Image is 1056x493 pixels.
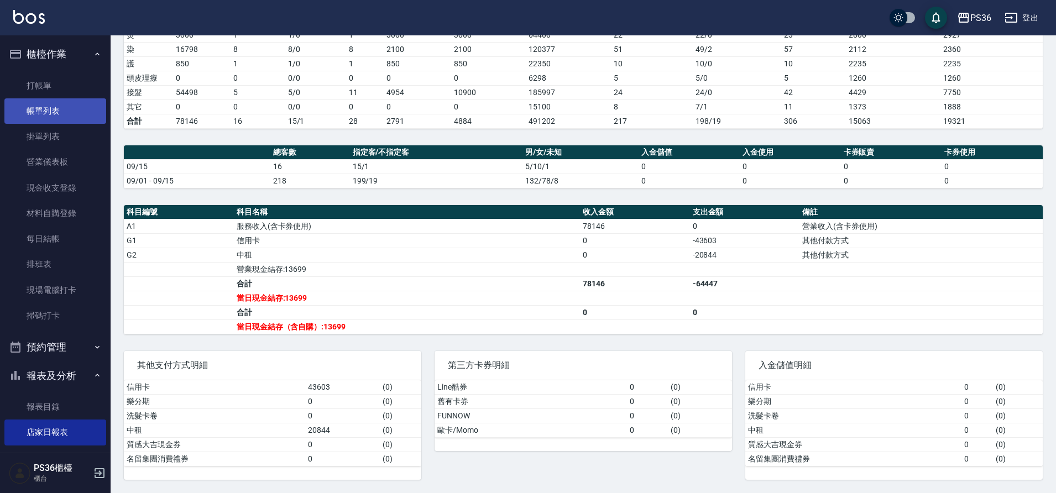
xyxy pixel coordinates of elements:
[384,71,451,85] td: 0
[611,85,693,99] td: 24
[693,56,781,71] td: 10 / 0
[124,99,173,114] td: 其它
[34,463,90,474] h5: PS36櫃檯
[380,437,421,452] td: ( 0 )
[173,71,231,85] td: 0
[970,11,991,25] div: PS36
[124,114,173,128] td: 合計
[580,305,690,319] td: 0
[627,394,668,408] td: 0
[690,276,800,291] td: -64447
[380,394,421,408] td: ( 0 )
[231,42,285,56] td: 8
[384,99,451,114] td: 0
[781,56,846,71] td: 10
[953,7,996,29] button: PS36
[34,474,90,484] p: 櫃台
[435,380,732,438] table: a dense table
[693,85,781,99] td: 24 / 0
[435,408,627,423] td: FUNNOW
[522,174,639,188] td: 132/78/8
[993,394,1043,408] td: ( 0 )
[384,85,451,99] td: 4954
[234,291,580,305] td: 當日現金結存:13699
[285,99,347,114] td: 0 / 0
[961,437,994,452] td: 0
[942,174,1043,188] td: 0
[781,114,846,128] td: 306
[781,85,846,99] td: 42
[611,42,693,56] td: 51
[451,99,526,114] td: 0
[173,56,231,71] td: 850
[451,56,526,71] td: 850
[740,174,841,188] td: 0
[231,56,285,71] td: 1
[4,40,106,69] button: 櫃檯作業
[940,71,1043,85] td: 1260
[781,71,846,85] td: 5
[4,98,106,124] a: 帳單列表
[526,85,610,99] td: 185997
[841,159,942,174] td: 0
[270,145,350,160] th: 總客數
[846,71,941,85] td: 1260
[305,394,379,408] td: 0
[846,99,941,114] td: 1373
[993,452,1043,466] td: ( 0 )
[305,423,379,437] td: 20844
[846,56,941,71] td: 2235
[526,56,610,71] td: 22350
[940,56,1043,71] td: 2235
[451,114,526,128] td: 4884
[350,159,523,174] td: 15/1
[745,408,961,423] td: 洗髮卡卷
[526,99,610,114] td: 15100
[350,145,523,160] th: 指定客/不指定客
[173,42,231,56] td: 16798
[4,394,106,419] a: 報表目錄
[580,276,690,291] td: 78146
[4,201,106,226] a: 材料自購登錄
[693,99,781,114] td: 7 / 1
[611,114,693,128] td: 217
[234,205,580,219] th: 科目名稱
[4,333,106,361] button: 預約管理
[799,205,1043,219] th: 備註
[993,408,1043,423] td: ( 0 )
[173,85,231,99] td: 54498
[124,145,1043,188] table: a dense table
[745,380,1043,466] table: a dense table
[740,145,841,160] th: 入金使用
[231,99,285,114] td: 0
[124,219,234,233] td: A1
[305,452,379,466] td: 0
[234,319,580,334] td: 當日現金結存（含自購）:13699
[668,394,732,408] td: ( 0 )
[137,360,408,371] span: 其他支付方式明細
[270,174,350,188] td: 218
[4,445,106,471] a: 互助日報表
[305,408,379,423] td: 0
[346,42,384,56] td: 8
[4,251,106,277] a: 排班表
[745,423,961,437] td: 中租
[13,10,45,24] img: Logo
[846,114,941,128] td: 15063
[611,56,693,71] td: 10
[611,99,693,114] td: 8
[799,248,1043,262] td: 其他付款方式
[693,114,781,128] td: 198/19
[451,42,526,56] td: 2100
[234,305,580,319] td: 合計
[961,452,994,466] td: 0
[4,226,106,251] a: 每日結帳
[448,360,719,371] span: 第三方卡券明細
[925,7,947,29] button: save
[522,159,639,174] td: 5/10/1
[231,85,285,99] td: 5
[799,219,1043,233] td: 營業收入(含卡券使用)
[285,114,347,128] td: 15/1
[124,174,270,188] td: 09/01 - 09/15
[627,380,668,395] td: 0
